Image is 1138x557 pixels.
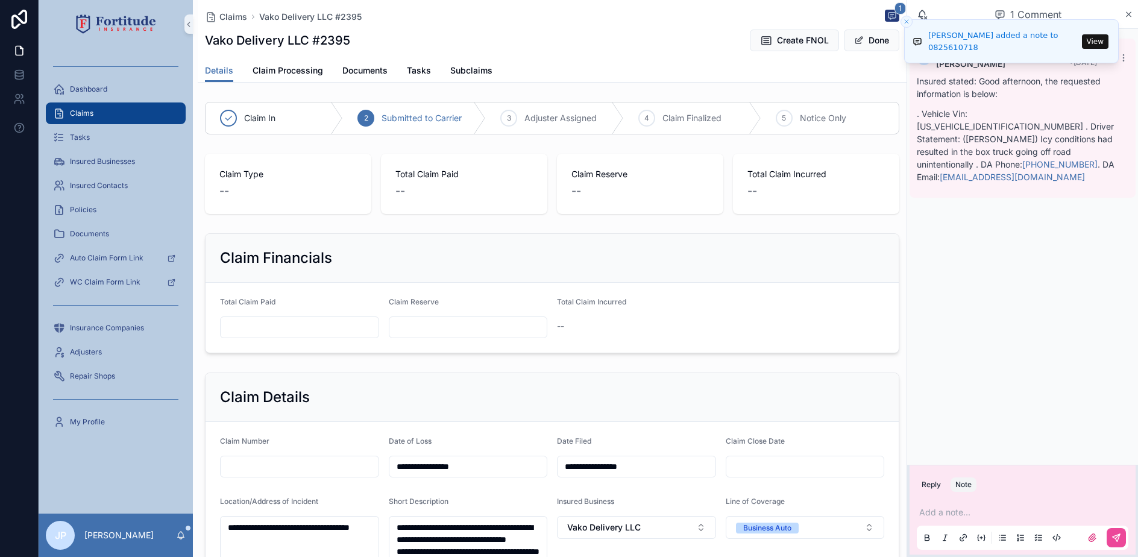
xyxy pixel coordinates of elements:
[219,183,229,200] span: --
[389,436,432,445] span: Date of Loss
[747,168,885,180] span: Total Claim Incurred
[205,11,247,23] a: Claims
[70,205,96,215] span: Policies
[205,32,350,49] h1: Vako Delivery LLC #2395
[220,388,310,407] h2: Claim Details
[571,183,581,200] span: --
[917,477,946,492] button: Reply
[46,175,186,197] a: Insured Contacts
[76,14,156,34] img: App logo
[913,34,922,49] img: Notification icon
[747,183,757,200] span: --
[928,30,1078,53] div: [PERSON_NAME] added a note to 0825610718
[1082,34,1108,49] button: View
[46,271,186,293] a: WC Claim Form Link
[70,371,115,381] span: Repair Shops
[940,172,1085,182] a: [EMAIL_ADDRESS][DOMAIN_NAME]
[894,2,906,14] span: 1
[70,84,107,94] span: Dashboard
[70,157,135,166] span: Insured Businesses
[382,112,462,124] span: Submitted to Carrier
[644,113,649,123] span: 4
[46,247,186,269] a: Auto Claim Form Link
[259,11,362,23] a: Vako Delivery LLC #2395
[70,417,105,427] span: My Profile
[557,436,591,445] span: Date Filed
[220,436,269,445] span: Claim Number
[1010,7,1061,22] span: 1 Comment
[571,168,709,180] span: Claim Reserve
[567,521,641,533] span: Vako Delivery LLC
[70,181,128,190] span: Insured Contacts
[777,34,829,46] span: Create FNOL
[46,317,186,339] a: Insurance Companies
[46,223,186,245] a: Documents
[844,30,899,51] button: Done
[342,65,388,77] span: Documents
[70,133,90,142] span: Tasks
[407,65,431,77] span: Tasks
[46,127,186,148] a: Tasks
[901,16,913,28] button: Close toast
[557,516,716,539] button: Select Button
[557,320,564,332] span: --
[220,497,318,506] span: Location/Address of Incident
[46,78,186,100] a: Dashboard
[389,297,439,306] span: Claim Reserve
[219,11,247,23] span: Claims
[726,497,785,506] span: Line of Coverage
[205,60,233,83] a: Details
[244,112,275,124] span: Claim In
[220,297,275,306] span: Total Claim Paid
[205,65,233,77] span: Details
[726,436,785,445] span: Claim Close Date
[46,341,186,363] a: Adjusters
[450,65,492,77] span: Subclaims
[364,113,368,123] span: 2
[342,60,388,84] a: Documents
[395,183,405,200] span: --
[917,75,1128,100] p: Insured stated: Good afternoon, the requested information is below:
[750,30,839,51] button: Create FNOL
[557,297,626,306] span: Total Claim Incurred
[253,60,323,84] a: Claim Processing
[1022,159,1098,169] a: [PHONE_NUMBER]
[395,168,533,180] span: Total Claim Paid
[220,248,332,268] h2: Claim Financials
[70,229,109,239] span: Documents
[662,112,721,124] span: Claim Finalized
[450,60,492,84] a: Subclaims
[557,497,614,506] span: Insured Business
[219,168,357,180] span: Claim Type
[70,253,143,263] span: Auto Claim Form Link
[885,10,899,24] button: 1
[507,113,511,123] span: 3
[726,516,885,539] button: Select Button
[46,102,186,124] a: Claims
[524,112,597,124] span: Adjuster Assigned
[800,112,846,124] span: Notice Only
[46,411,186,433] a: My Profile
[70,277,140,287] span: WC Claim Form Link
[84,529,154,541] p: [PERSON_NAME]
[70,323,144,333] span: Insurance Companies
[253,65,323,77] span: Claim Processing
[407,60,431,84] a: Tasks
[917,107,1128,183] p: . Vehicle Vin: [US_VEHICLE_IDENTIFICATION_NUMBER] . Driver Statement: ([PERSON_NAME]) Icy conditi...
[955,480,972,489] div: Note
[389,497,448,506] span: Short Description
[46,199,186,221] a: Policies
[55,528,66,543] span: JP
[70,347,102,357] span: Adjusters
[39,48,193,448] div: scrollable content
[782,113,786,123] span: 5
[46,365,186,387] a: Repair Shops
[743,523,791,533] div: Business Auto
[46,151,186,172] a: Insured Businesses
[70,109,93,118] span: Claims
[951,477,976,492] button: Note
